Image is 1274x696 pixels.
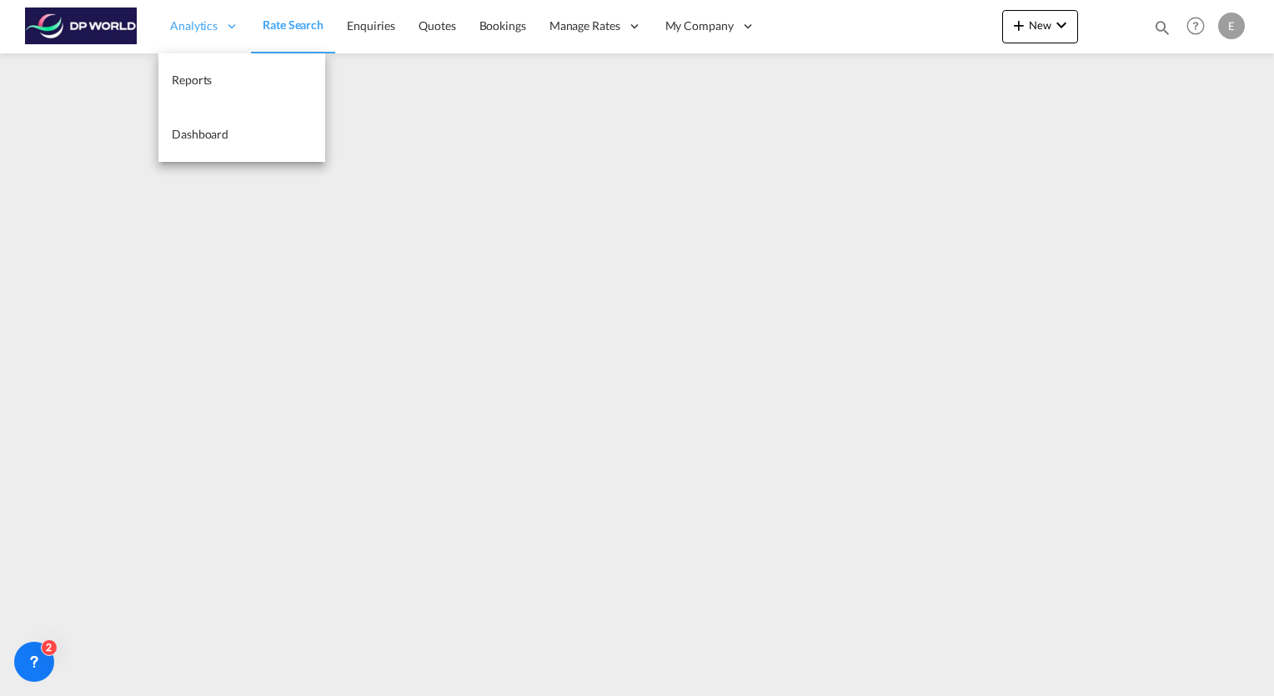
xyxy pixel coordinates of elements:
[1218,13,1245,39] div: E
[172,127,228,141] span: Dashboard
[1181,12,1210,40] span: Help
[665,18,734,34] span: My Company
[1181,12,1218,42] div: Help
[25,8,138,45] img: c08ca190194411f088ed0f3ba295208c.png
[1153,18,1171,43] div: icon-magnify
[263,18,324,32] span: Rate Search
[1051,15,1071,35] md-icon: icon-chevron-down
[347,18,395,33] span: Enquiries
[172,73,212,87] span: Reports
[158,53,325,108] a: Reports
[170,18,218,34] span: Analytics
[158,108,325,162] a: Dashboard
[479,18,526,33] span: Bookings
[419,18,455,33] span: Quotes
[1002,10,1078,43] button: icon-plus 400-fgNewicon-chevron-down
[1153,18,1171,37] md-icon: icon-magnify
[1009,18,1071,32] span: New
[549,18,620,34] span: Manage Rates
[1009,15,1029,35] md-icon: icon-plus 400-fg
